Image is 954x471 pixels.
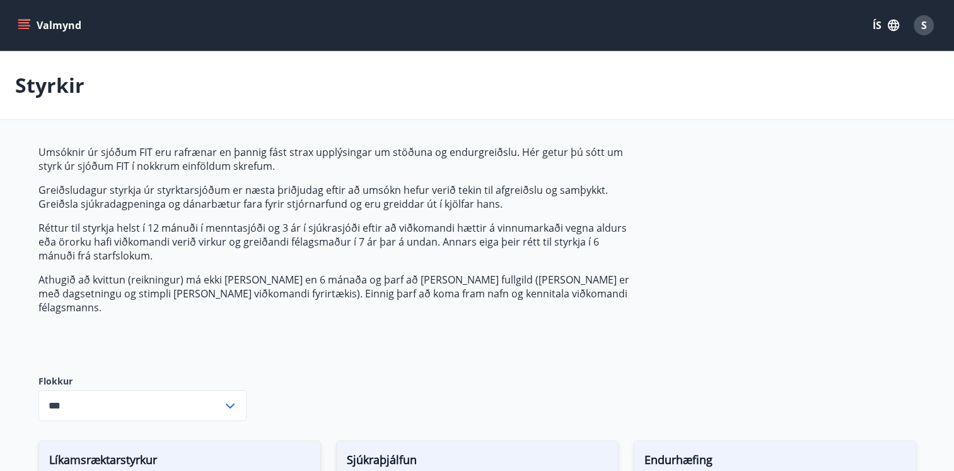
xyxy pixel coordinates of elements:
[921,18,927,32] span: S
[15,71,84,99] p: Styrkir
[38,375,247,388] label: Flokkur
[866,14,906,37] button: ÍS
[15,14,86,37] button: menu
[38,273,634,314] p: Athugið að kvittun (reikningur) má ekki [PERSON_NAME] en 6 mánaða og þarf að [PERSON_NAME] fullgi...
[909,10,939,40] button: S
[38,221,634,263] p: Réttur til styrkja helst í 12 mánuði í menntasjóði og 3 ár í sjúkrasjóði eftir að viðkomandi hætt...
[38,145,634,173] p: Umsóknir úr sjóðum FIT eru rafrænar en þannig fást strax upplýsingar um stöðuna og endurgreiðslu....
[38,183,634,211] p: Greiðsludagur styrkja úr styrktarsjóðum er næsta þriðjudag eftir að umsókn hefur verið tekin til ...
